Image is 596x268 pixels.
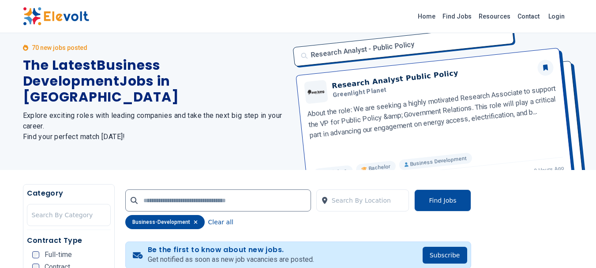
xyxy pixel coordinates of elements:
[148,245,314,254] h4: Be the first to know about new jobs.
[32,43,87,52] p: 70 new jobs posted
[32,251,39,258] input: Full-time
[414,9,439,23] a: Home
[414,189,471,211] button: Find Jobs
[208,215,233,229] button: Clear all
[439,9,475,23] a: Find Jobs
[45,251,72,258] span: Full-time
[543,8,570,25] a: Login
[27,188,111,199] h5: Category
[475,9,514,23] a: Resources
[23,7,89,26] img: Elevolt
[27,235,111,246] h5: Contract Type
[148,254,314,265] p: Get notified as soon as new job vacancies are posted.
[23,110,288,142] h2: Explore exciting roles with leading companies and take the next big step in your career. Find you...
[514,9,543,23] a: Contact
[423,247,467,264] button: Subscribe
[125,215,205,229] div: business-development
[23,57,288,105] h1: The Latest Business Development Jobs in [GEOGRAPHIC_DATA]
